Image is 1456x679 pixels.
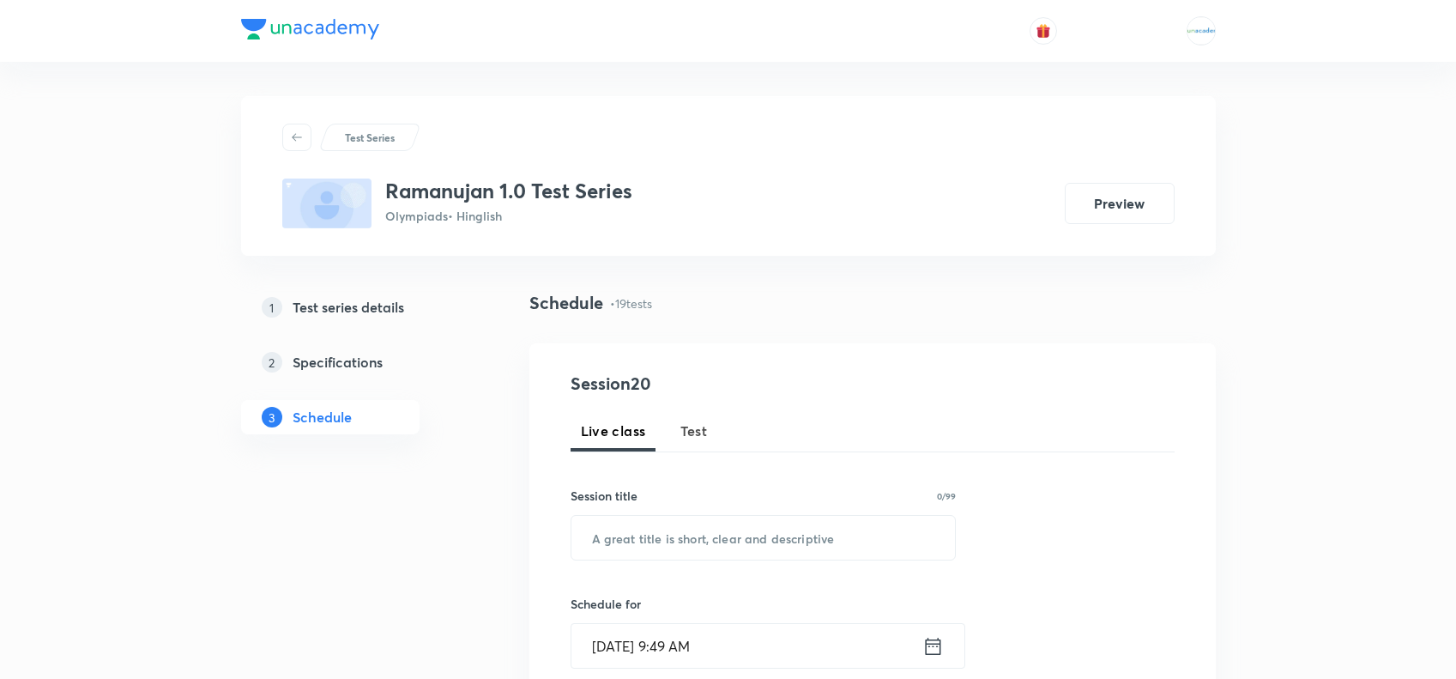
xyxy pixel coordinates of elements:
[385,179,632,203] h3: Ramanujan 1.0 Test Series
[282,179,372,228] img: fallback-thumbnail.png
[293,297,404,318] h5: Test series details
[1030,17,1057,45] button: avatar
[241,19,379,39] img: Company Logo
[262,352,282,373] p: 2
[937,492,956,500] p: 0/99
[529,290,603,316] h4: Schedule
[262,297,282,318] p: 1
[571,487,637,505] h6: Session title
[1187,16,1216,45] img: MOHAMMED SHOAIB
[345,130,395,145] p: Test Series
[571,595,957,613] h6: Schedule for
[293,352,383,373] h5: Specifications
[385,207,632,225] p: Olympiads • Hinglish
[581,421,646,441] span: Live class
[262,407,282,427] p: 3
[241,19,379,44] a: Company Logo
[1065,183,1175,224] button: Preview
[680,421,708,441] span: Test
[241,345,474,379] a: 2Specifications
[571,371,884,397] h4: Session 20
[610,294,652,312] p: • 19 tests
[571,516,956,560] input: A great title is short, clear and descriptive
[293,407,352,427] h5: Schedule
[1036,23,1051,39] img: avatar
[241,290,474,324] a: 1Test series details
